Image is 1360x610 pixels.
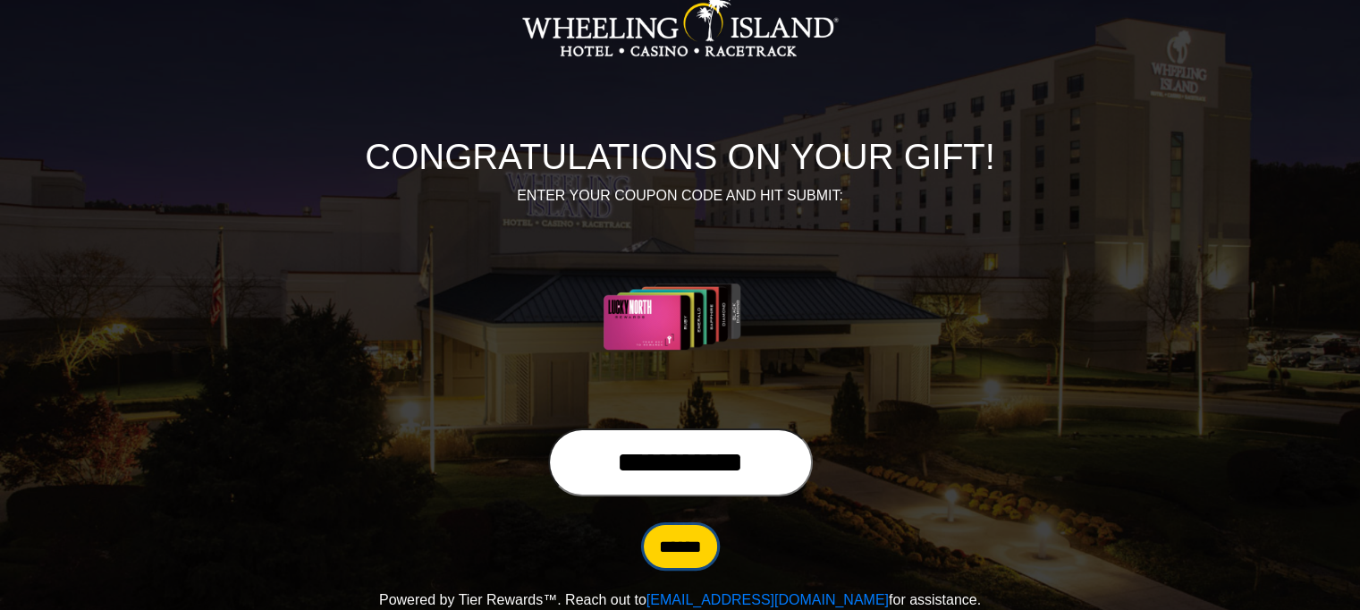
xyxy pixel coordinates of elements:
span: Powered by Tier Rewards™. Reach out to for assistance. [379,592,981,607]
h1: CONGRATULATIONS ON YOUR GIFT! [184,135,1177,178]
a: [EMAIL_ADDRESS][DOMAIN_NAME] [646,592,889,607]
img: Center Image [561,228,799,407]
p: ENTER YOUR COUPON CODE AND HIT SUBMIT: [184,185,1177,207]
